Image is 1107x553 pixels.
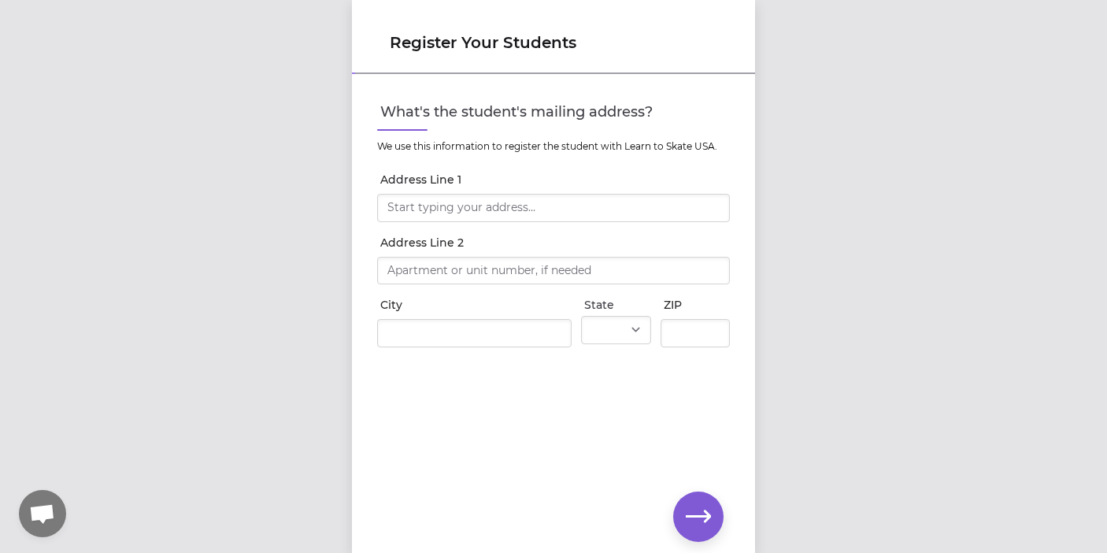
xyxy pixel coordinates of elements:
[380,101,730,123] label: What's the student's mailing address?
[584,297,650,313] label: State
[377,140,730,153] p: We use this information to register the student with Learn to Skate USA.
[380,235,730,251] label: Address Line 2
[380,297,572,313] label: City
[664,297,730,313] label: ZIP
[377,194,730,222] input: Start typing your address...
[377,257,730,285] input: Apartment or unit number, if needed
[390,32,717,54] h1: Register Your Students
[380,172,730,187] label: Address Line 1
[19,490,66,537] div: Open chat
